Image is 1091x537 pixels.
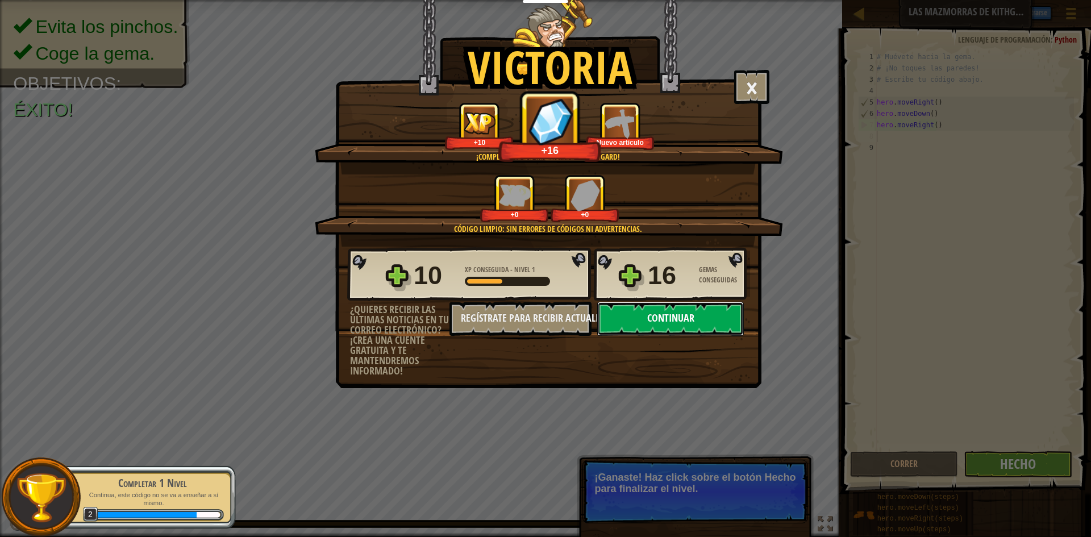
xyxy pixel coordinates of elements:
[369,151,727,163] div: ¡Completaste las Mazmorras de Kithgard!
[81,491,224,507] p: Continua, este código no se va a enseñar a sí mismo.
[528,97,573,145] img: Gemas Conseguidas
[734,70,769,104] button: ×
[369,223,727,235] div: Código limpio: sin errores de códigos ni advertencias.
[465,265,535,275] div: -
[588,138,652,147] div: Nuevo artículo
[15,472,67,523] img: trophy.png
[482,210,547,219] div: +0
[449,302,592,336] button: Regístrate para recibir actualizaciones.
[468,42,632,92] h1: Victoria
[499,184,531,206] img: XP Conseguida
[597,302,744,336] button: Continuar
[447,138,511,147] div: +10
[513,265,532,274] span: Nivel
[464,112,495,134] img: XP Conseguida
[350,305,449,376] div: ¿Quieres recibir las últimas noticias en tu correo electrónico? ¡Crea una cuente gratuita y te ma...
[648,257,692,294] div: 16
[502,144,598,157] div: +16
[83,507,98,522] span: 2
[553,210,617,219] div: +0
[605,107,636,139] img: Nuevo artículo
[571,180,600,211] img: Gemas Conseguidas
[465,265,510,274] span: XP Conseguida
[699,265,750,285] div: Gemas Conseguidas
[414,257,458,294] div: 10
[532,265,535,274] span: 1
[81,475,224,491] div: Completar 1 Nivel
